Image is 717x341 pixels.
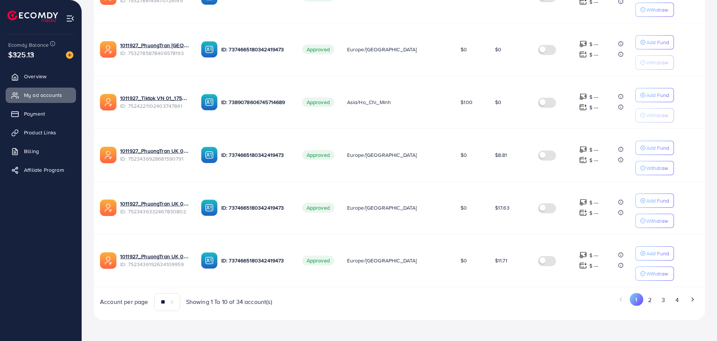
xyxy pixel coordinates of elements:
[120,208,189,215] span: ID: 7523436332467830802
[405,293,699,307] ul: Pagination
[635,246,674,261] button: Add Fund
[589,156,599,165] p: $ ---
[579,251,587,259] img: top-up amount
[201,41,218,58] img: ic-ba-acc.ded83a64.svg
[302,203,334,213] span: Approved
[495,204,510,211] span: $17.63
[66,14,75,23] img: menu
[635,3,674,17] button: Withdraw
[120,147,189,155] a: 1011927_PhuongTran UK 07_1751686736496
[589,251,599,260] p: $ ---
[495,98,501,106] span: $0
[100,298,148,306] span: Account per page
[120,49,189,57] span: ID: 7532785878406578193
[461,151,467,159] span: $0
[7,10,58,22] img: logo
[579,198,587,206] img: top-up amount
[221,98,290,107] p: ID: 7389078606745714689
[100,41,116,58] img: ic-ads-acc.e4c84228.svg
[302,150,334,160] span: Approved
[589,40,599,49] p: $ ---
[100,200,116,216] img: ic-ads-acc.e4c84228.svg
[120,253,189,260] a: 1011927_PhuongTran UK 05_1751686636031
[66,51,73,59] img: image
[6,144,76,159] a: Billing
[579,156,587,164] img: top-up amount
[302,97,334,107] span: Approved
[120,94,189,110] div: <span class='underline'>1011927_Tiktok VN 01_1751869264216</span></br>7524221102403747841
[186,298,272,306] span: Showing 1 To 10 of 34 account(s)
[579,262,587,270] img: top-up amount
[201,252,218,269] img: ic-ba-acc.ded83a64.svg
[635,141,674,155] button: Add Fund
[221,256,290,265] p: ID: 7374665180342419473
[495,151,507,159] span: $8.81
[589,198,599,207] p: $ ---
[6,88,76,103] a: My ad accounts
[646,58,668,67] p: Withdraw
[120,42,189,57] div: <span class='underline'>1011927_PhuongTran UK 08_1753863400059</span></br>7532785878406578193
[302,256,334,265] span: Approved
[646,196,669,205] p: Add Fund
[589,208,599,217] p: $ ---
[646,164,668,173] p: Withdraw
[646,249,669,258] p: Add Fund
[589,92,599,101] p: $ ---
[100,252,116,269] img: ic-ads-acc.e4c84228.svg
[6,106,76,121] a: Payment
[579,40,587,48] img: top-up amount
[579,209,587,217] img: top-up amount
[646,5,668,14] p: Withdraw
[120,42,189,49] a: 1011927_PhuongTran [GEOGRAPHIC_DATA] 08_1753863400059
[635,108,674,122] button: Withdraw
[635,88,674,102] button: Add Fund
[589,145,599,154] p: $ ---
[100,94,116,110] img: ic-ads-acc.e4c84228.svg
[646,269,668,278] p: Withdraw
[646,143,669,152] p: Add Fund
[635,35,674,49] button: Add Fund
[120,261,189,268] span: ID: 7523436192634109959
[120,147,189,162] div: <span class='underline'>1011927_PhuongTran UK 07_1751686736496</span></br>7523436928681590791
[646,216,668,225] p: Withdraw
[635,161,674,175] button: Withdraw
[24,129,56,136] span: Product Links
[120,94,189,102] a: 1011927_Tiktok VN 01_1751869264216
[495,257,507,264] span: $11.71
[201,94,218,110] img: ic-ba-acc.ded83a64.svg
[6,125,76,140] a: Product Links
[686,293,699,306] button: Go to next page
[221,45,290,54] p: ID: 7374665180342419473
[579,51,587,58] img: top-up amount
[347,151,417,159] span: Europe/[GEOGRAPHIC_DATA]
[461,46,467,53] span: $0
[579,146,587,153] img: top-up amount
[643,293,657,307] button: Go to page 2
[461,204,467,211] span: $0
[6,162,76,177] a: Affiliate Program
[201,147,218,163] img: ic-ba-acc.ded83a64.svg
[24,166,64,174] span: Affiliate Program
[579,103,587,111] img: top-up amount
[635,267,674,281] button: Withdraw
[24,147,39,155] span: Billing
[347,46,417,53] span: Europe/[GEOGRAPHIC_DATA]
[347,98,391,106] span: Asia/Ho_Chi_Minh
[630,293,643,306] button: Go to page 1
[646,91,669,100] p: Add Fund
[347,204,417,211] span: Europe/[GEOGRAPHIC_DATA]
[589,261,599,270] p: $ ---
[635,214,674,228] button: Withdraw
[685,307,711,335] iframe: Chat
[302,45,334,54] span: Approved
[589,103,599,112] p: $ ---
[120,102,189,110] span: ID: 7524221102403747841
[6,69,76,84] a: Overview
[201,200,218,216] img: ic-ba-acc.ded83a64.svg
[221,203,290,212] p: ID: 7374665180342419473
[24,91,62,99] span: My ad accounts
[120,200,189,215] div: <span class='underline'>1011927_PhuongTran UK 06_1751686684359</span></br>7523436332467830802
[120,200,189,207] a: 1011927_PhuongTran UK 06_1751686684359
[100,147,116,163] img: ic-ads-acc.e4c84228.svg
